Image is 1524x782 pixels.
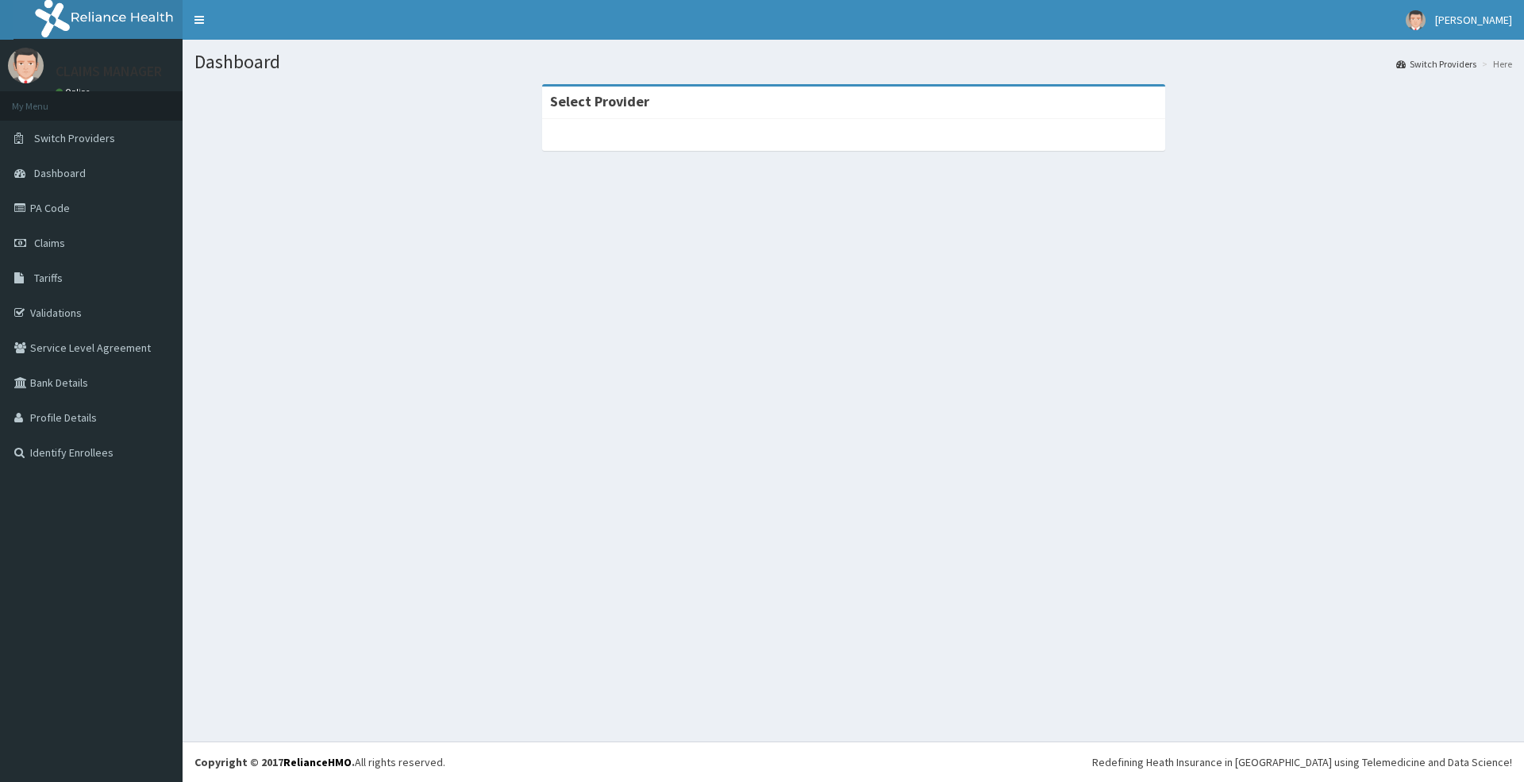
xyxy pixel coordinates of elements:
span: Dashboard [34,166,86,180]
li: Here [1478,57,1512,71]
span: Switch Providers [34,131,115,145]
p: CLAIMS MANAGER [56,64,162,79]
div: Redefining Heath Insurance in [GEOGRAPHIC_DATA] using Telemedicine and Data Science! [1092,754,1512,770]
footer: All rights reserved. [183,742,1524,782]
span: Tariffs [34,271,63,285]
a: Switch Providers [1396,57,1476,71]
a: RelianceHMO [283,755,352,769]
strong: Copyright © 2017 . [194,755,355,769]
h1: Dashboard [194,52,1512,72]
strong: Select Provider [550,92,649,110]
img: User Image [8,48,44,83]
img: User Image [1406,10,1426,30]
span: Claims [34,236,65,250]
span: [PERSON_NAME] [1435,13,1512,27]
a: Online [56,87,94,98]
